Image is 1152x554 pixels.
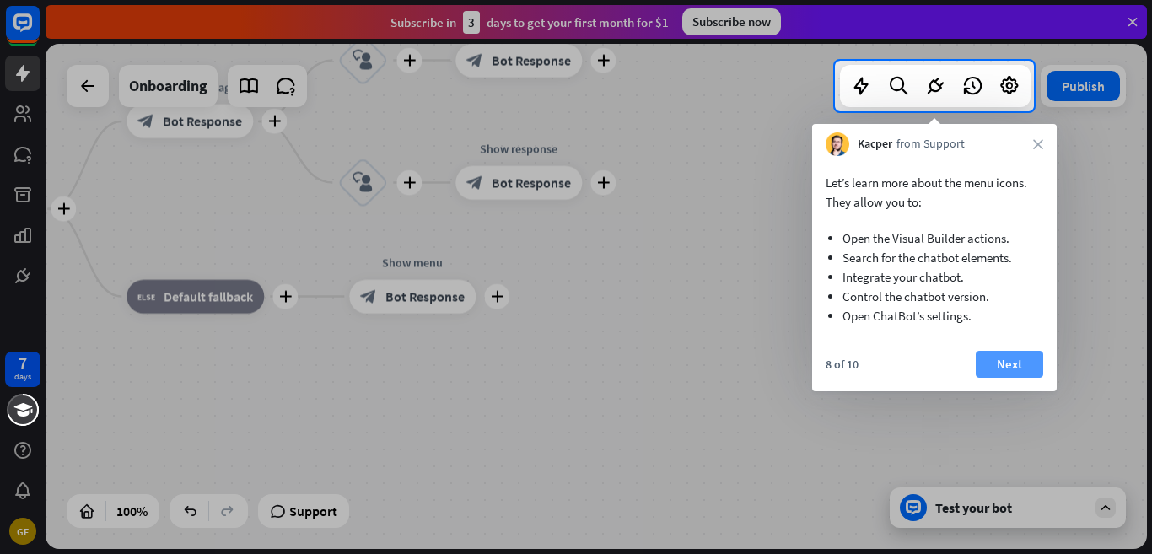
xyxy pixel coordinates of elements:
[976,351,1043,378] button: Next
[826,173,1043,212] p: Let’s learn more about the menu icons. They allow you to:
[1033,139,1043,149] i: close
[842,248,1026,267] li: Search for the chatbot elements.
[842,267,1026,287] li: Integrate your chatbot.
[842,229,1026,248] li: Open the Visual Builder actions.
[842,306,1026,325] li: Open ChatBot’s settings.
[13,7,64,57] button: Open LiveChat chat widget
[858,136,892,153] span: Kacper
[896,136,965,153] span: from Support
[842,287,1026,306] li: Control the chatbot version.
[826,357,859,372] div: 8 of 10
